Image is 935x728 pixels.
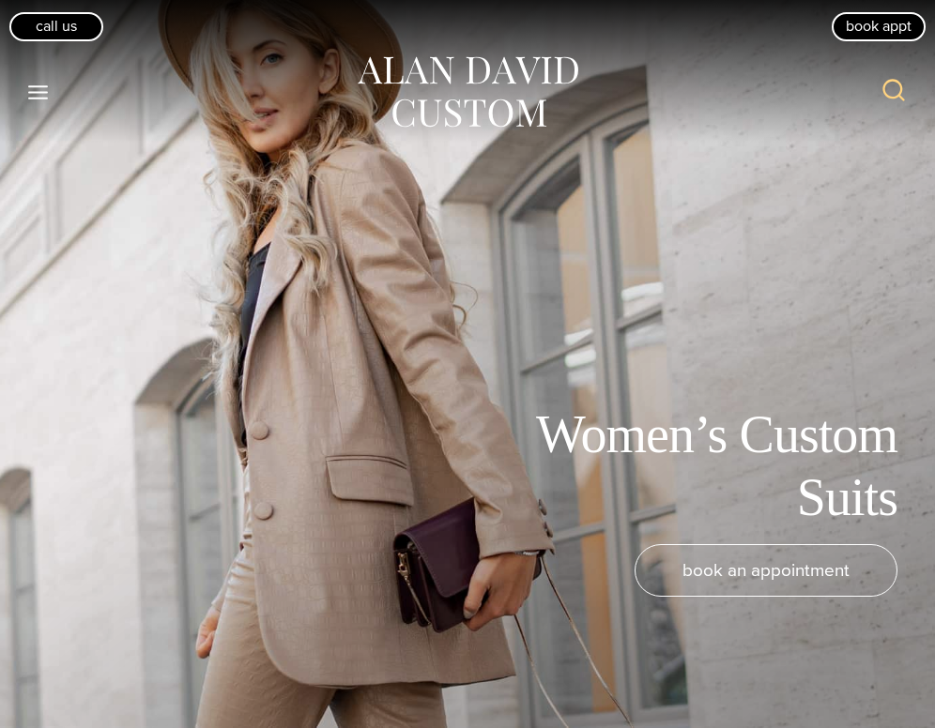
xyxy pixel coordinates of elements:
a: book an appointment [635,544,897,597]
button: View Search Form [871,69,916,114]
h1: Women’s Custom Suits [475,403,897,529]
a: Call Us [9,12,103,40]
a: book appt [832,12,926,40]
span: book an appointment [682,556,850,584]
button: Open menu [19,75,58,109]
img: Alan David Custom [355,51,580,134]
